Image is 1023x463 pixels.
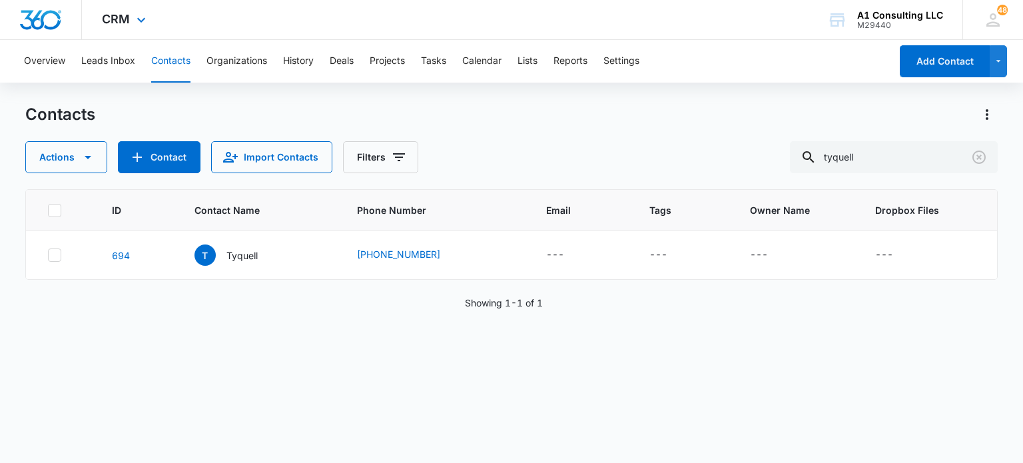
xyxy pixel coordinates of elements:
h1: Contacts [25,105,95,125]
span: Phone Number [357,203,514,217]
div: --- [546,247,564,263]
div: Contact Name - Tyquell - Select to Edit Field [194,244,282,266]
span: Email [546,203,598,217]
span: Owner Name [750,203,843,217]
span: ID [112,203,143,217]
button: Calendar [462,40,502,83]
button: Clear [968,147,990,168]
div: Owner Name - - Select to Edit Field [750,247,792,263]
div: Tags - - Select to Edit Field [649,247,691,263]
p: Tyquell [226,248,258,262]
span: T [194,244,216,266]
button: Organizations [206,40,267,83]
span: CRM [102,12,130,26]
span: Contact Name [194,203,306,217]
button: Leads Inbox [81,40,135,83]
button: Filters [343,141,418,173]
span: Dropbox Files [875,203,976,217]
a: [PHONE_NUMBER] [357,247,440,261]
div: account name [857,10,943,21]
button: Deals [330,40,354,83]
button: Actions [976,104,998,125]
div: --- [750,247,768,263]
div: Dropbox Files - - Select to Edit Field [875,247,917,263]
input: Search Contacts [790,141,998,173]
div: account id [857,21,943,30]
button: Tasks [421,40,446,83]
a: Navigate to contact details page for Tyquell [112,250,130,261]
button: Import Contacts [211,141,332,173]
button: Lists [517,40,537,83]
p: Showing 1-1 of 1 [465,296,543,310]
button: Reports [553,40,587,83]
button: Projects [370,40,405,83]
span: 48 [997,5,1008,15]
button: History [283,40,314,83]
div: Phone Number - (732) 693-7534 - Select to Edit Field [357,247,464,263]
button: Contacts [151,40,190,83]
button: Add Contact [118,141,200,173]
button: Add Contact [900,45,990,77]
button: Settings [603,40,639,83]
div: --- [649,247,667,263]
span: Tags [649,203,699,217]
div: --- [875,247,893,263]
div: notifications count [997,5,1008,15]
button: Overview [24,40,65,83]
div: Email - - Select to Edit Field [546,247,588,263]
button: Actions [25,141,107,173]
